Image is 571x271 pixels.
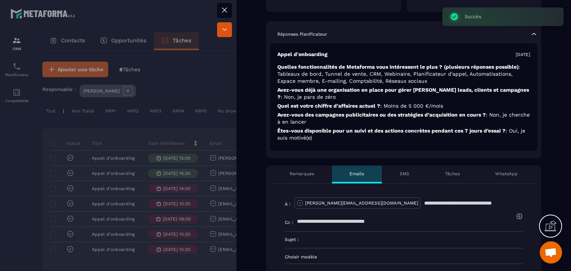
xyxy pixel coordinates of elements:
p: Réponses Planificateur [277,31,327,37]
span: : Moins de 5 000 €/mois [380,103,443,109]
p: Emails [349,171,364,177]
p: Avez-vous déjà une organisation en place pour gérer [PERSON_NAME] leads, clients et campagnes ? [277,86,530,101]
span: : Tableaux de bord, Tunnel de vente, CRM, Webinaire, Planificateur d'appel, Automatisations, Espa... [277,64,520,84]
p: Quel est votre chiffre d’affaires actuel ? [277,102,530,110]
p: Remarques [290,171,314,177]
p: Choisir modèle [285,254,523,260]
p: Appel d'onboarding [277,51,328,58]
p: SMS [400,171,409,177]
p: Sujet : [285,236,299,242]
p: Tâches [445,171,460,177]
span: : Non, je pars de zéro [281,94,336,100]
p: À : [285,201,291,207]
p: Cc : [285,219,293,225]
p: WhatsApp [495,171,518,177]
p: Avez-vous des campagnes publicitaires ou des stratégies d’acquisition en cours ? [277,111,530,125]
p: Quelles fonctionnalités de Metaforma vous intéressent le plus ? (plusieurs réponses possible) [277,63,530,85]
p: [DATE] [516,52,530,58]
div: Ouvrir le chat [540,241,562,264]
p: Êtes-vous disponible pour un suivi et des actions concrètes pendant ces 7 jours d’essai ? [277,127,530,141]
p: [PERSON_NAME][EMAIL_ADDRESS][DOMAIN_NAME] [305,200,418,206]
